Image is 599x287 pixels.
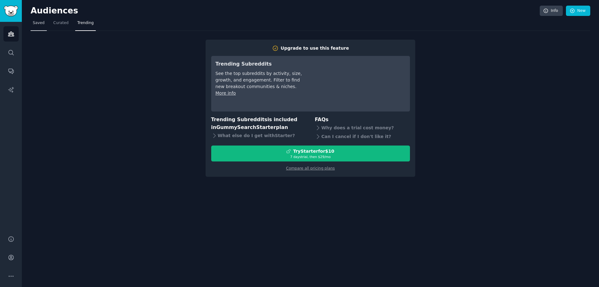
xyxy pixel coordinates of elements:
span: GummySearch Starter [216,124,276,130]
h3: Trending Subreddits [216,60,303,68]
span: Trending [77,20,94,26]
div: See the top subreddits by activity, size, growth, and engagement. Filter to find new breakout com... [216,70,303,90]
h3: FAQs [315,116,410,124]
span: Curated [53,20,69,26]
iframe: YouTube video player [312,60,406,107]
h2: Audiences [31,6,540,16]
a: New [566,6,590,16]
div: Try Starter for $10 [293,148,334,155]
img: GummySearch logo [4,6,18,17]
a: Compare all pricing plans [286,166,335,171]
div: Why does a trial cost money? [315,124,410,132]
h3: Trending Subreddits is included in plan [211,116,306,131]
a: Saved [31,18,47,31]
span: Saved [33,20,45,26]
button: TryStarterfor$107 daystrial, then $29/mo [211,146,410,161]
a: More info [216,91,236,96]
div: Upgrade to use this feature [281,45,349,52]
div: Can I cancel if I don't like it? [315,132,410,141]
a: Curated [51,18,71,31]
div: 7 days trial, then $ 29 /mo [212,155,410,159]
a: Trending [75,18,96,31]
div: What else do I get with Starter ? [211,131,306,140]
a: Info [540,6,563,16]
